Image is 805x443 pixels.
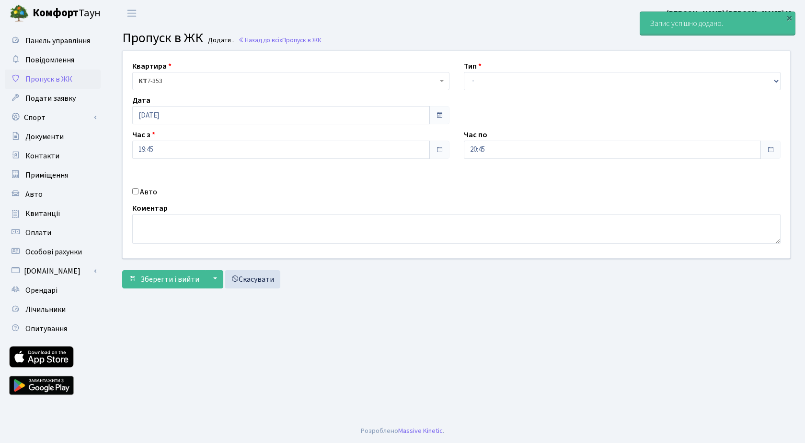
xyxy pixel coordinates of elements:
[5,262,101,281] a: [DOMAIN_NAME]
[398,426,443,436] a: Massive Kinetic
[10,4,29,23] img: logo.png
[25,93,76,104] span: Подати заявку
[132,60,172,72] label: Квартира
[25,151,59,161] span: Контакти
[464,60,482,72] label: Тип
[138,76,437,86] span: <b>КТ</b>&nbsp;&nbsp;&nbsp;&nbsp;7-353
[25,208,60,219] span: Квитанції
[25,304,66,315] span: Лічильники
[5,108,101,127] a: Спорт
[33,5,101,22] span: Таун
[5,127,101,146] a: Документи
[25,227,51,238] span: Оплати
[25,247,82,257] span: Особові рахунки
[140,274,199,285] span: Зберегти і вийти
[25,55,74,65] span: Повідомлення
[5,223,101,242] a: Оплати
[5,146,101,166] a: Контакти
[206,36,234,45] small: Додати .
[5,300,101,319] a: Лічильники
[5,31,101,50] a: Панель управління
[132,95,150,106] label: Дата
[5,204,101,223] a: Квитанції
[225,270,280,288] a: Скасувати
[361,426,444,436] div: Розроблено .
[464,129,487,141] label: Час по
[25,189,43,200] span: Авто
[640,12,795,35] div: Запис успішно додано.
[122,28,203,48] span: Пропуск в ЖК
[132,129,155,141] label: Час з
[140,186,157,198] label: Авто
[25,323,67,334] span: Опитування
[120,5,144,21] button: Переключити навігацію
[5,89,101,108] a: Подати заявку
[5,185,101,204] a: Авто
[33,5,79,21] b: Комфорт
[667,8,793,19] a: [PERSON_NAME] [PERSON_NAME] М.
[5,166,101,185] a: Приміщення
[25,170,68,180] span: Приміщення
[25,36,90,46] span: Панель управління
[5,281,101,300] a: Орендарі
[5,70,101,89] a: Пропуск в ЖК
[132,203,168,214] label: Коментар
[5,242,101,262] a: Особові рахунки
[282,36,322,45] span: Пропуск в ЖК
[5,50,101,70] a: Повідомлення
[5,319,101,338] a: Опитування
[25,74,72,84] span: Пропуск в ЖК
[25,285,57,296] span: Орендарі
[122,270,206,288] button: Зберегти і вийти
[25,132,64,142] span: Документи
[784,13,794,23] div: ×
[238,36,322,45] a: Назад до всіхПропуск в ЖК
[138,76,147,86] b: КТ
[132,72,449,90] span: <b>КТ</b>&nbsp;&nbsp;&nbsp;&nbsp;7-353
